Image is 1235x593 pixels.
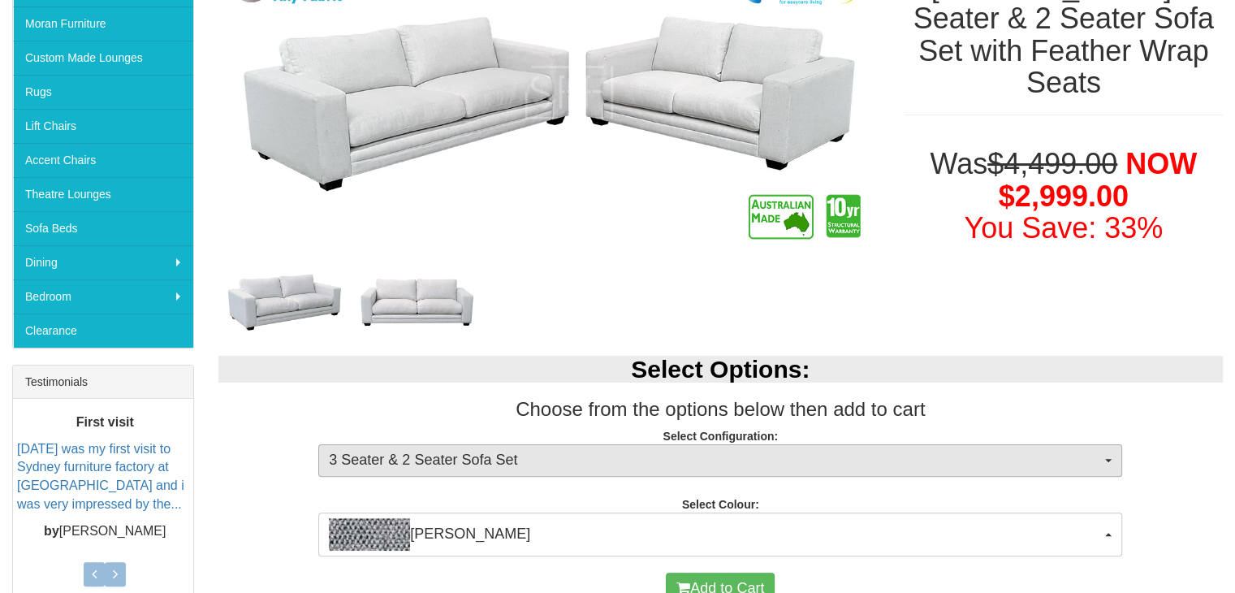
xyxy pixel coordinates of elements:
[13,211,193,245] a: Sofa Beds
[13,279,193,314] a: Bedroom
[329,450,1101,471] span: 3 Seater & 2 Seater Sofa Set
[44,523,59,537] b: by
[218,399,1224,420] h3: Choose from the options below then add to cart
[13,6,193,41] a: Moran Furniture
[318,513,1122,556] button: Adonis Teal[PERSON_NAME]
[13,177,193,211] a: Theatre Lounges
[17,522,193,540] p: [PERSON_NAME]
[905,148,1224,245] h1: Was
[13,143,193,177] a: Accent Chairs
[13,41,193,75] a: Custom Made Lounges
[17,441,184,511] a: [DATE] was my first visit to Sydney furniture factory at [GEOGRAPHIC_DATA] and i was very impress...
[13,366,193,399] div: Testimonials
[999,147,1197,213] span: NOW $2,999.00
[329,518,1101,551] span: [PERSON_NAME]
[13,75,193,109] a: Rugs
[964,211,1163,245] font: You Save: 33%
[13,314,193,348] a: Clearance
[13,245,193,279] a: Dining
[76,414,134,428] b: First visit
[663,430,778,443] strong: Select Configuration:
[682,498,759,511] strong: Select Colour:
[318,444,1122,477] button: 3 Seater & 2 Seater Sofa Set
[987,147,1117,180] del: $4,499.00
[13,109,193,143] a: Lift Chairs
[329,518,410,551] img: Adonis Teal
[631,356,810,383] b: Select Options:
